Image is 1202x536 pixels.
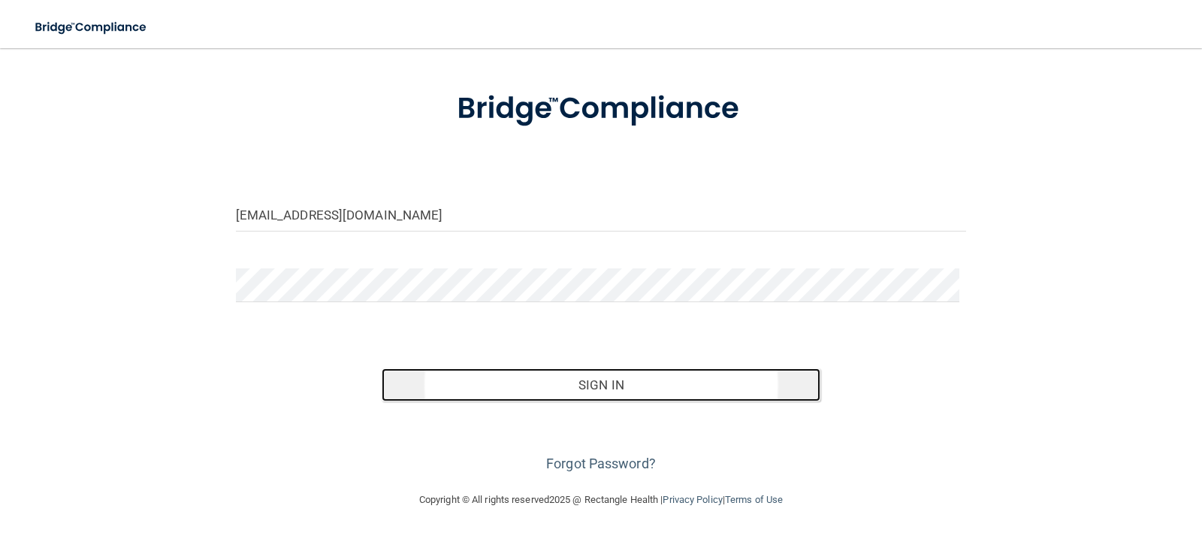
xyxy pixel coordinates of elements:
[546,456,656,471] a: Forgot Password?
[663,494,722,505] a: Privacy Policy
[725,494,783,505] a: Terms of Use
[382,368,820,401] button: Sign In
[426,70,776,148] img: bridge_compliance_login_screen.278c3ca4.svg
[23,12,161,43] img: bridge_compliance_login_screen.278c3ca4.svg
[327,476,875,524] div: Copyright © All rights reserved 2025 @ Rectangle Health | |
[236,198,967,232] input: Email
